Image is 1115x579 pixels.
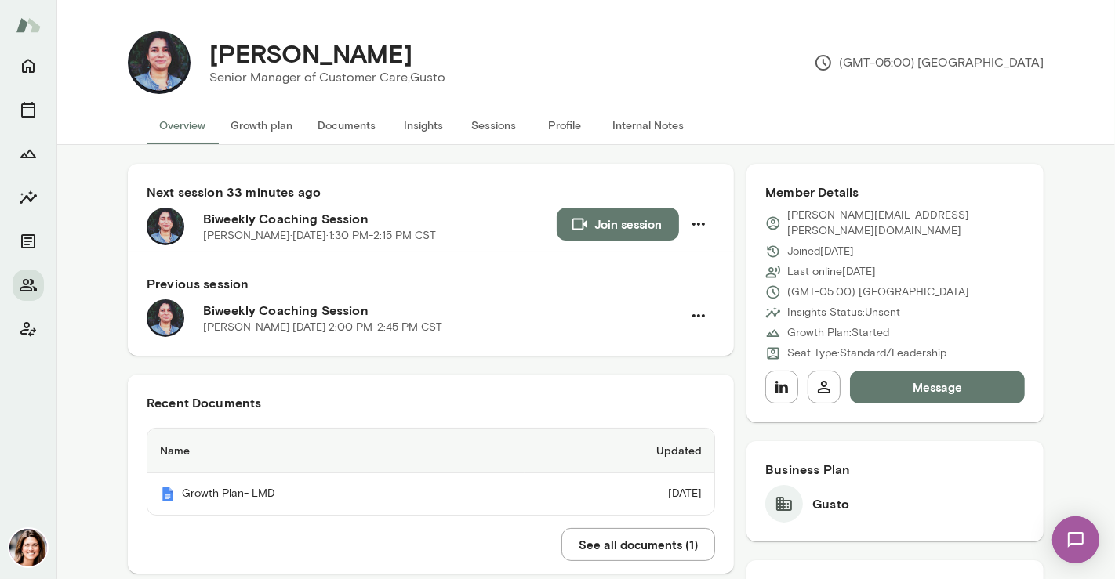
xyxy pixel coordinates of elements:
h6: Next session 33 minutes ago [147,183,715,201]
button: Overview [147,107,218,144]
h4: [PERSON_NAME] [209,38,412,68]
button: Internal Notes [600,107,696,144]
button: Home [13,50,44,81]
img: Lorena Morel Diaz [128,31,191,94]
button: Members [13,270,44,301]
button: Profile [529,107,600,144]
button: Insights [388,107,459,144]
th: Updated [525,429,714,473]
p: Senior Manager of Customer Care, Gusto [209,68,445,87]
p: Growth Plan: Started [787,325,889,341]
th: Name [147,429,525,473]
p: (GMT-05:00) [GEOGRAPHIC_DATA] [787,284,969,300]
p: Last online [DATE] [787,264,876,280]
button: Growth Plan [13,138,44,169]
button: Sessions [13,94,44,125]
button: Join session [557,208,679,241]
button: Message [850,371,1025,403]
button: Client app [13,313,44,345]
h6: Previous session [147,274,715,293]
h6: Biweekly Coaching Session [203,209,557,228]
button: See all documents (1) [561,528,715,561]
p: [PERSON_NAME] · [DATE] · 2:00 PM-2:45 PM CST [203,320,442,335]
h6: Recent Documents [147,393,715,412]
p: [PERSON_NAME][EMAIL_ADDRESS][PERSON_NAME][DOMAIN_NAME] [787,208,1025,239]
h6: Gusto [812,494,849,513]
button: Insights [13,182,44,213]
th: Growth Plan- LMD [147,473,525,515]
button: Sessions [459,107,529,144]
h6: Business Plan [765,460,1025,479]
img: Mento [16,10,41,40]
img: Mento [160,487,176,502]
h6: Member Details [765,183,1025,201]
img: Gwen Throckmorton [9,529,47,566]
button: Growth plan [218,107,305,144]
p: Seat Type: Standard/Leadership [787,346,946,361]
p: (GMT-05:00) [GEOGRAPHIC_DATA] [814,53,1044,72]
td: [DATE] [525,473,714,515]
p: Insights Status: Unsent [787,305,900,320]
h6: Biweekly Coaching Session [203,301,682,320]
button: Documents [13,226,44,257]
button: Documents [305,107,388,144]
p: [PERSON_NAME] · [DATE] · 1:30 PM-2:15 PM CST [203,228,436,244]
p: Joined [DATE] [787,244,854,259]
